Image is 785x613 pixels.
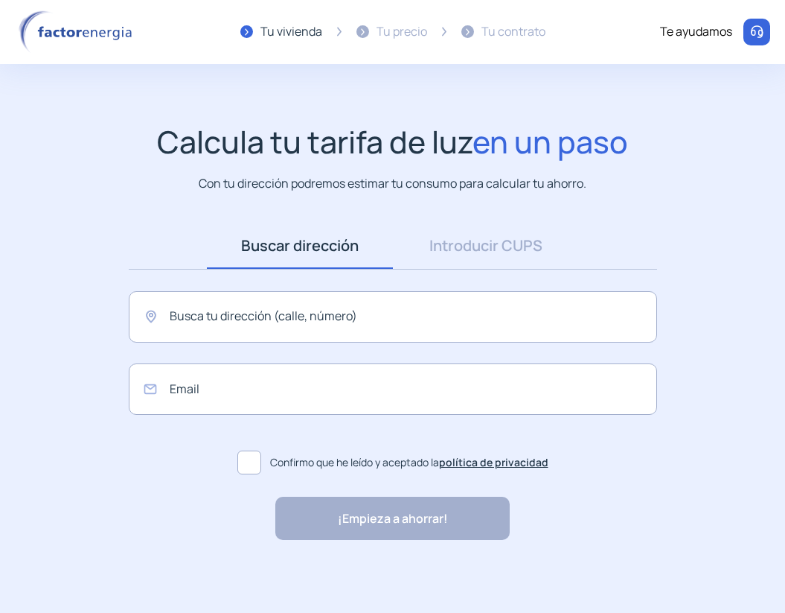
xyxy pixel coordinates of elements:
[749,25,764,39] img: llamar
[472,121,628,162] span: en un paso
[199,174,586,193] p: Con tu dirección podremos estimar tu consumo para calcular tu ahorro.
[270,454,548,471] span: Confirmo que he leído y aceptado la
[393,223,579,269] a: Introducir CUPS
[157,124,628,160] h1: Calcula tu tarifa de luz
[660,22,732,42] div: Te ayudamos
[15,10,141,54] img: logo factor
[260,22,322,42] div: Tu vivienda
[481,22,545,42] div: Tu contrato
[207,223,393,269] a: Buscar dirección
[439,455,548,469] a: política de privacidad
[377,22,427,42] div: Tu precio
